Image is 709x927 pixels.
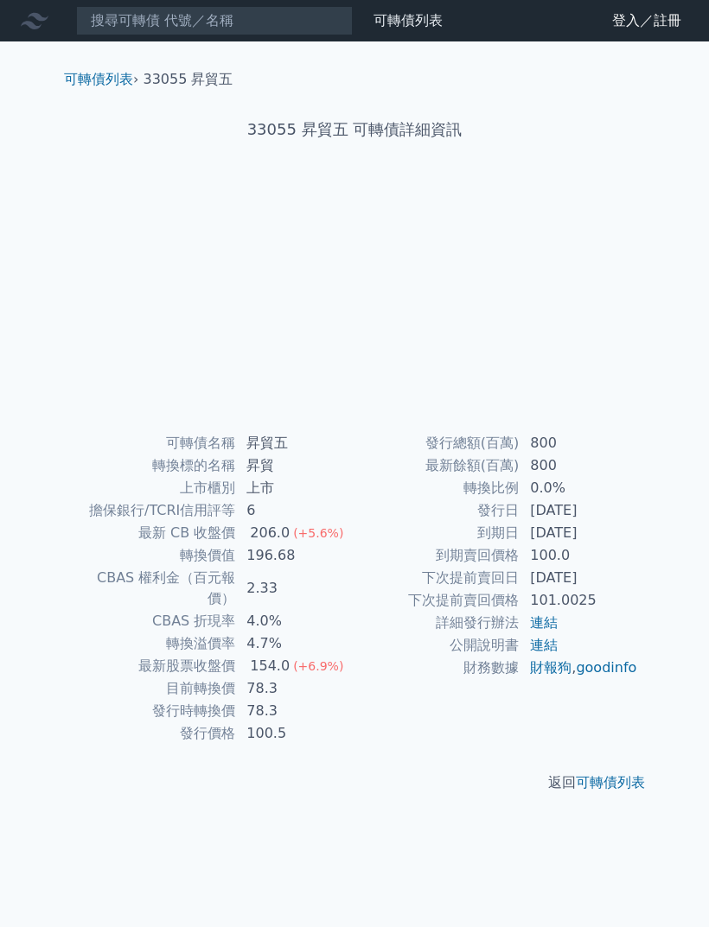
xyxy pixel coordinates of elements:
td: [DATE] [520,499,638,522]
td: 到期日 [354,522,520,544]
td: , [520,657,638,679]
td: 轉換溢價率 [71,632,236,655]
td: 擔保銀行/TCRI信用評等 [71,499,236,522]
input: 搜尋可轉債 代號／名稱 [76,6,353,35]
td: 可轉債名稱 [71,432,236,454]
a: 可轉債列表 [576,774,645,790]
td: 昇貿 [236,454,354,477]
td: 6 [236,499,354,522]
td: 轉換價值 [71,544,236,567]
td: 轉換比例 [354,477,520,499]
div: 154.0 [246,656,293,676]
a: 可轉債列表 [64,71,133,87]
td: 78.3 [236,677,354,700]
td: 轉換標的名稱 [71,454,236,477]
td: 上市櫃別 [71,477,236,499]
td: 800 [520,432,638,454]
span: (+6.9%) [293,659,343,673]
a: 可轉債列表 [374,12,443,29]
td: 上市 [236,477,354,499]
a: 101.0025 [530,592,596,608]
td: 2.33 [236,567,354,610]
td: 100.5 [236,722,354,745]
td: 昇貿五 [236,432,354,454]
a: 連結 [530,637,558,653]
td: 最新餘額(百萬) [354,454,520,477]
a: goodinfo [576,659,636,676]
p: 返回 [50,772,659,793]
div: 206.0 [246,523,293,543]
td: 800 [520,454,638,477]
a: 連結 [530,614,558,631]
a: 財報狗 [530,659,572,676]
td: 最新股票收盤價 [71,655,236,677]
td: 財務數據 [354,657,520,679]
td: CBAS 折現率 [71,610,236,632]
td: 發行總額(百萬) [354,432,520,454]
li: › [64,69,138,90]
td: 下次提前賣回價格 [354,589,520,612]
td: 0.0% [520,477,638,499]
h1: 33055 昇貿五 可轉債詳細資訊 [50,117,659,142]
td: 78.3 [236,700,354,722]
td: 196.68 [236,544,354,567]
td: 詳細發行辦法 [354,612,520,634]
td: 公開說明書 [354,634,520,657]
td: CBAS 權利金（百元報價） [71,567,236,610]
td: 4.0% [236,610,354,632]
li: 33055 昇貿五 [144,69,233,90]
td: 到期賣回價格 [354,544,520,567]
a: 登入／註冊 [598,7,695,35]
td: 目前轉換價 [71,677,236,700]
td: 下次提前賣回日 [354,567,520,589]
td: 4.7% [236,632,354,655]
td: [DATE] [520,567,638,589]
td: [DATE] [520,522,638,544]
td: 發行價格 [71,722,236,745]
td: 最新 CB 收盤價 [71,522,236,544]
td: 發行日 [354,499,520,522]
span: (+5.6%) [293,526,343,540]
td: 發行時轉換價 [71,700,236,722]
td: 100.0 [520,544,638,567]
